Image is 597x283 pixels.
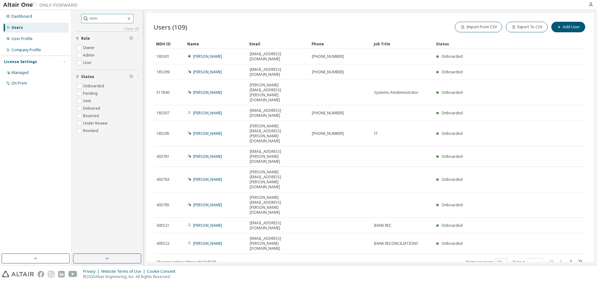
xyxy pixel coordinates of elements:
[374,223,391,228] span: BANK REC
[312,111,344,116] span: [PHONE_NUMBER]
[81,74,94,79] span: Status
[193,223,222,228] a: [PERSON_NAME]
[76,70,139,84] button: Status
[374,241,418,246] span: BANK RECONCILIATIONS
[76,26,139,31] a: Clear all
[83,274,179,279] p: © 2025 Altair Engineering, Inc. All Rights Reserved.
[250,83,306,103] span: [PERSON_NAME][EMAIL_ADDRESS][PERSON_NAME][DOMAIN_NAME]
[374,131,378,136] span: IT
[187,39,244,49] div: Name
[83,120,109,127] label: Under Review
[129,36,133,41] span: Clear filter
[156,223,169,228] span: 405521
[129,74,133,79] span: Clear filter
[442,177,463,182] span: Onboarded
[193,202,222,208] a: [PERSON_NAME]
[156,154,169,159] span: 403761
[58,271,65,277] img: linkedin.svg
[250,124,306,144] span: [PERSON_NAME][EMAIL_ADDRESS][PERSON_NAME][DOMAIN_NAME]
[156,203,169,208] span: 403765
[250,221,306,231] span: [EMAIL_ADDRESS][DOMAIN_NAME]
[312,54,344,59] span: [PHONE_NUMBER]
[250,195,306,215] span: [PERSON_NAME][EMAIL_ADDRESS][PERSON_NAME][DOMAIN_NAME]
[442,90,463,95] span: Onboarded
[156,90,169,95] span: 317840
[442,54,463,59] span: Onboarded
[156,39,182,49] div: MDH ID
[466,258,507,266] span: Items per page
[193,90,222,95] a: [PERSON_NAME]
[250,149,306,164] span: [EMAIL_ADDRESS][PERSON_NAME][DOMAIN_NAME]
[249,39,307,49] div: Email
[156,259,216,265] span: Showing entries 1 through 10 of 109
[193,241,222,246] a: [PERSON_NAME]
[442,223,463,228] span: Onboarded
[12,36,33,41] div: User Profile
[48,271,54,277] img: instagram.svg
[442,241,463,246] span: Onboarded
[156,131,169,136] span: 185295
[193,69,222,75] a: [PERSON_NAME]
[436,39,554,49] div: Status
[12,48,41,52] div: Company Profile
[147,269,179,274] div: Cookie Consent
[551,22,585,32] button: Add User
[250,52,306,62] span: [EMAIL_ADDRESS][DOMAIN_NAME]
[83,97,92,105] label: Sent
[156,241,169,246] span: 405522
[83,105,101,112] label: Delivered
[193,110,222,116] a: [PERSON_NAME]
[442,110,463,116] span: Onboarded
[154,23,187,31] span: Users (109)
[193,154,222,159] a: [PERSON_NAME]
[156,111,169,116] span: 185307
[442,202,463,208] span: Onboarded
[2,271,34,277] img: altair_logo.svg
[83,269,101,274] div: Privacy
[68,271,77,277] img: youtube.svg
[374,90,419,95] span: Systems Amdministrator
[250,67,306,77] span: [EMAIL_ADDRESS][DOMAIN_NAME]
[250,236,306,251] span: [EMAIL_ADDRESS][PERSON_NAME][DOMAIN_NAME]
[506,22,548,32] button: Export To CSV
[193,131,222,136] a: [PERSON_NAME]
[156,177,169,182] span: 403763
[374,39,431,49] div: Job Title
[38,271,44,277] img: facebook.svg
[83,127,99,135] label: Revoked
[312,39,369,49] div: Phone
[156,70,169,75] span: 185299
[83,82,105,90] label: Onboarded
[455,22,502,32] button: Import From CSV
[101,269,147,274] div: Website Terms of Use
[76,32,139,45] button: Role
[12,14,32,19] div: Dashboard
[193,54,222,59] a: [PERSON_NAME]
[12,81,27,86] div: On Prem
[312,131,344,136] span: [PHONE_NUMBER]
[83,59,93,66] label: User
[250,170,306,189] span: [PERSON_NAME][EMAIL_ADDRESS][PERSON_NAME][DOMAIN_NAME]
[83,52,96,59] label: Admin
[4,59,37,64] div: License Settings
[193,177,222,182] a: [PERSON_NAME]
[312,70,344,75] span: [PHONE_NUMBER]
[442,154,463,159] span: Onboarded
[250,108,306,118] span: [EMAIL_ADDRESS][DOMAIN_NAME]
[83,112,100,120] label: Bounced
[83,44,96,52] label: Owner
[83,90,99,97] label: Pending
[442,69,463,75] span: Onboarded
[156,54,169,59] span: 185301
[12,70,29,75] div: Managed
[3,2,81,8] img: Altair One
[81,36,90,41] span: Role
[497,260,506,265] button: 10
[442,131,463,136] span: Onboarded
[12,25,23,30] div: Users
[513,258,543,266] span: Page n.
